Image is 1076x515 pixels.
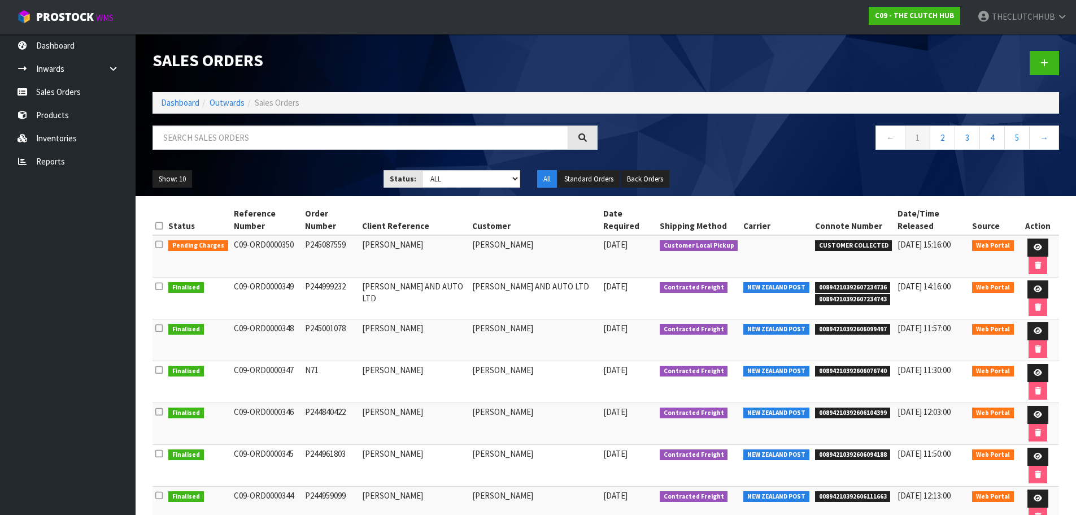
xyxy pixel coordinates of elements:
[255,97,299,108] span: Sales Orders
[660,449,728,461] span: Contracted Freight
[469,278,600,319] td: [PERSON_NAME] AND AUTO LTD
[743,408,809,419] span: NEW ZEALAND POST
[161,97,199,108] a: Dashboard
[600,205,657,235] th: Date Required
[231,403,303,445] td: C09-ORD0000346
[815,324,891,335] span: 00894210392606099497
[875,11,954,20] strong: C09 - THE CLUTCH HUB
[359,445,469,487] td: [PERSON_NAME]
[743,366,809,377] span: NEW ZEALAND POST
[231,319,303,361] td: C09-ORD0000348
[469,319,600,361] td: [PERSON_NAME]
[603,239,628,250] span: [DATE]
[210,97,245,108] a: Outwards
[231,235,303,278] td: C09-ORD0000350
[168,324,204,335] span: Finalised
[168,408,204,419] span: Finalised
[1017,205,1059,235] th: Action
[302,319,359,361] td: P245001078
[660,324,728,335] span: Contracted Freight
[168,491,204,503] span: Finalised
[660,240,738,252] span: Customer Local Pickup
[898,365,951,375] span: [DATE] 11:30:00
[972,408,1014,419] span: Web Portal
[740,205,812,235] th: Carrier
[895,205,969,235] th: Date/Time Released
[815,491,891,503] span: 00894210392606111663
[875,125,905,150] a: ←
[603,281,628,292] span: [DATE]
[815,294,891,305] span: 00894210392607234743
[972,449,1014,461] span: Web Portal
[469,235,600,278] td: [PERSON_NAME]
[168,282,204,293] span: Finalised
[815,282,891,293] span: 00894210392607234736
[972,240,1014,252] span: Web Portal
[359,235,469,278] td: [PERSON_NAME]
[168,240,228,252] span: Pending Charges
[815,366,891,377] span: 00894210392606076740
[17,10,31,24] img: cube-alt.png
[615,125,1060,153] nav: Page navigation
[153,170,192,188] button: Show: 10
[469,445,600,487] td: [PERSON_NAME]
[302,445,359,487] td: P244961803
[898,490,951,501] span: [DATE] 12:13:00
[743,282,809,293] span: NEW ZEALAND POST
[898,448,951,459] span: [DATE] 11:50:00
[231,205,303,235] th: Reference Number
[302,278,359,319] td: P244999232
[743,491,809,503] span: NEW ZEALAND POST
[558,170,620,188] button: Standard Orders
[898,281,951,292] span: [DATE] 14:16:00
[603,448,628,459] span: [DATE]
[231,278,303,319] td: C09-ORD0000349
[603,365,628,375] span: [DATE]
[359,205,469,235] th: Client Reference
[979,125,1005,150] a: 4
[96,12,114,23] small: WMS
[359,403,469,445] td: [PERSON_NAME]
[359,319,469,361] td: [PERSON_NAME]
[36,10,94,24] span: ProStock
[743,449,809,461] span: NEW ZEALAND POST
[153,51,598,70] h1: Sales Orders
[621,170,669,188] button: Back Orders
[660,282,728,293] span: Contracted Freight
[972,324,1014,335] span: Web Portal
[603,406,628,417] span: [DATE]
[972,366,1014,377] span: Web Portal
[231,361,303,403] td: C09-ORD0000347
[657,205,741,235] th: Shipping Method
[1029,125,1059,150] a: →
[302,361,359,403] td: N71
[469,205,600,235] th: Customer
[992,11,1055,22] span: THECLUTCHHUB
[905,125,930,150] a: 1
[955,125,980,150] a: 3
[390,174,416,184] strong: Status:
[603,323,628,334] span: [DATE]
[930,125,955,150] a: 2
[969,205,1017,235] th: Source
[231,445,303,487] td: C09-ORD0000345
[1004,125,1030,150] a: 5
[168,449,204,461] span: Finalised
[302,403,359,445] td: P244840422
[168,366,204,377] span: Finalised
[972,491,1014,503] span: Web Portal
[898,239,951,250] span: [DATE] 15:16:00
[815,408,891,419] span: 00894210392606104399
[469,361,600,403] td: [PERSON_NAME]
[815,449,891,461] span: 00894210392606094188
[603,490,628,501] span: [DATE]
[359,278,469,319] td: [PERSON_NAME] AND AUTO LTD
[469,403,600,445] td: [PERSON_NAME]
[743,324,809,335] span: NEW ZEALAND POST
[537,170,557,188] button: All
[359,361,469,403] td: [PERSON_NAME]
[972,282,1014,293] span: Web Portal
[153,125,568,150] input: Search sales orders
[165,205,231,235] th: Status
[898,406,951,417] span: [DATE] 12:03:00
